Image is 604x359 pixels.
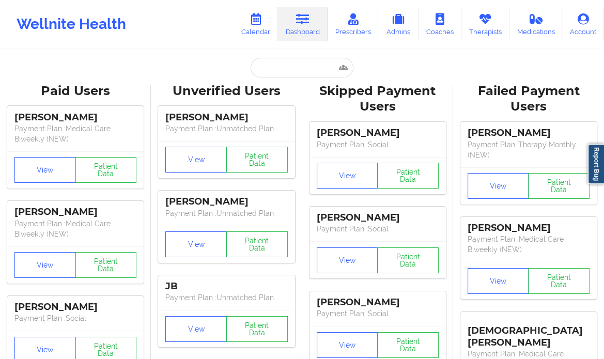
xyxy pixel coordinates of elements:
div: [PERSON_NAME] [14,301,136,313]
a: Medications [509,7,563,41]
a: Dashboard [278,7,328,41]
div: [PERSON_NAME] [165,112,287,123]
div: [PERSON_NAME] [317,296,439,308]
button: View [14,252,76,278]
button: Patient Data [528,173,590,199]
div: [PERSON_NAME] [317,212,439,224]
button: View [14,157,76,183]
button: Patient Data [377,247,439,273]
button: Patient Data [226,316,288,342]
p: Payment Plan : Medical Care Biweekly (NEW) [14,218,136,239]
button: View [317,247,378,273]
p: Payment Plan : Social [317,224,439,234]
div: [PERSON_NAME] [14,112,136,123]
p: Payment Plan : Social [14,313,136,323]
button: Patient Data [226,147,288,173]
div: [PERSON_NAME] [165,196,287,208]
div: [PERSON_NAME] [468,127,590,139]
button: Patient Data [75,252,137,278]
a: Report Bug [587,144,604,184]
p: Payment Plan : Medical Care Biweekly (NEW) [14,123,136,144]
a: Account [562,7,604,41]
div: [PERSON_NAME] [14,206,136,218]
button: Patient Data [75,157,137,183]
a: Prescribers [328,7,379,41]
p: Payment Plan : Social [317,308,439,319]
button: View [317,163,378,189]
div: Failed Payment Users [460,83,597,115]
p: Payment Plan : Social [317,139,439,150]
div: [PERSON_NAME] [468,222,590,234]
button: Patient Data [226,231,288,257]
button: Patient Data [377,332,439,358]
button: View [468,173,529,199]
p: Payment Plan : Unmatched Plan [165,123,287,134]
div: [PERSON_NAME] [317,127,439,139]
div: Skipped Payment Users [309,83,446,115]
button: View [317,332,378,358]
a: Therapists [461,7,509,41]
div: Paid Users [7,83,144,99]
button: View [165,316,227,342]
p: Payment Plan : Unmatched Plan [165,208,287,218]
p: Payment Plan : Therapy Monthly (NEW) [468,139,590,160]
div: [DEMOGRAPHIC_DATA][PERSON_NAME] [468,317,590,349]
p: Payment Plan : Unmatched Plan [165,292,287,303]
div: JB [165,280,287,292]
a: Calendar [234,7,278,41]
button: View [165,231,227,257]
button: Patient Data [377,163,439,189]
div: Unverified Users [158,83,295,99]
button: View [165,147,227,173]
button: View [468,268,529,294]
a: Admins [378,7,419,41]
p: Payment Plan : Medical Care Biweekly (NEW) [468,234,590,255]
a: Coaches [419,7,461,41]
button: Patient Data [528,268,590,294]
